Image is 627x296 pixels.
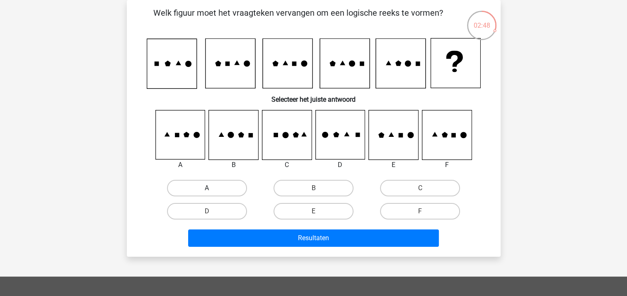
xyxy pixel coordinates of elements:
[274,180,353,196] label: B
[466,10,497,31] div: 02:48
[202,160,265,170] div: B
[380,203,460,220] label: F
[140,7,456,31] p: Welk figuur moet het vraagteken vervangen om een logische reeks te vormen?
[380,180,460,196] label: C
[256,160,318,170] div: C
[274,203,353,220] label: E
[362,160,425,170] div: E
[309,160,372,170] div: D
[167,203,247,220] label: D
[149,160,212,170] div: A
[140,89,487,103] h6: Selecteer het juiste antwoord
[416,160,478,170] div: F
[167,180,247,196] label: A
[188,229,439,247] button: Resultaten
